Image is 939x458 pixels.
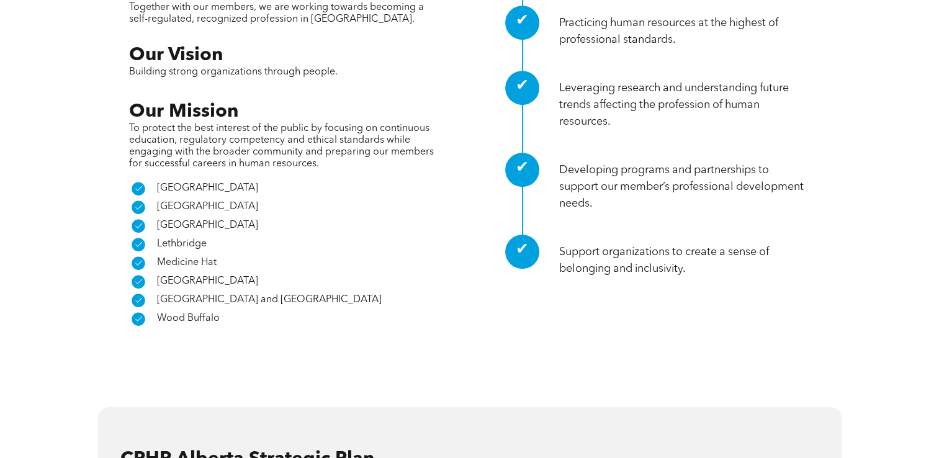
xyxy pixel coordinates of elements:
[157,295,382,305] span: [GEOGRAPHIC_DATA] and [GEOGRAPHIC_DATA]
[559,80,811,130] p: Leveraging research and understanding future trends affecting the profession of human resources.
[129,102,238,121] span: Our Mission
[157,183,258,193] span: [GEOGRAPHIC_DATA]
[157,220,258,230] span: [GEOGRAPHIC_DATA]
[559,15,811,48] p: Practicing human resources at the highest of professional standards.
[505,153,539,187] div: ✔
[505,71,539,105] div: ✔
[559,162,811,212] p: Developing programs and partnerships to support our member’s professional development needs.
[559,244,811,277] p: Support organizations to create a sense of belonging and inclusivity.
[505,235,539,269] div: ✔
[505,6,539,40] div: ✔
[157,239,207,249] span: Lethbridge
[129,123,434,169] span: To protect the best interest of the public by focusing on continuous education, regulatory compet...
[129,2,424,24] span: Together with our members, we are working towards becoming a self-regulated, recognized professio...
[157,276,258,286] span: [GEOGRAPHIC_DATA]
[157,202,258,212] span: [GEOGRAPHIC_DATA]
[129,46,223,65] span: Our Vision
[157,313,220,323] span: Wood Buffalo
[157,258,217,267] span: Medicine Hat
[129,67,338,77] span: Building strong organizations through people.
